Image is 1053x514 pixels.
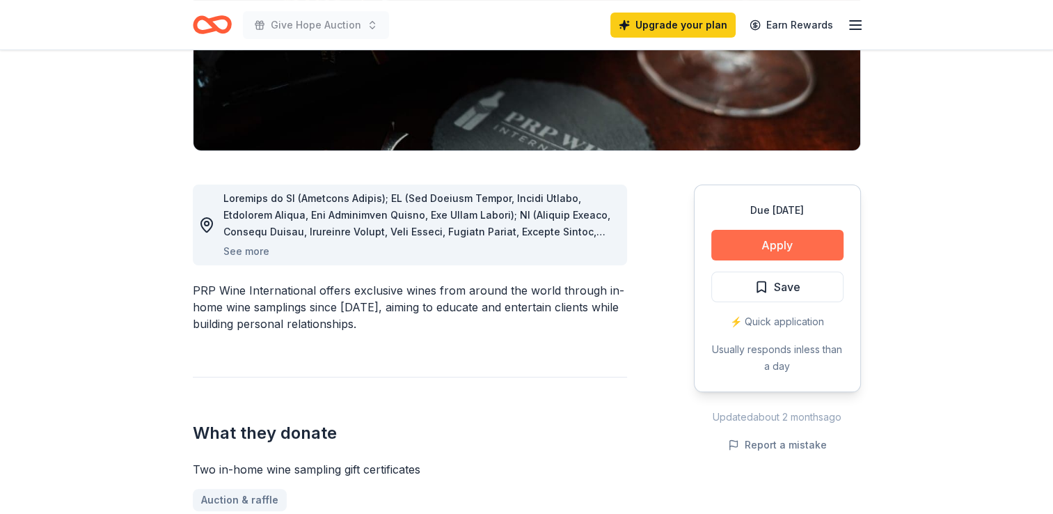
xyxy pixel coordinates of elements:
[711,230,844,260] button: Apply
[193,489,287,511] a: Auction & raffle
[711,202,844,219] div: Due [DATE]
[223,243,269,260] button: See more
[711,341,844,375] div: Usually responds in less than a day
[741,13,841,38] a: Earn Rewards
[711,313,844,330] div: ⚡️ Quick application
[193,461,627,478] div: Two in-home wine sampling gift certificates
[243,11,389,39] button: Give Hope Auction
[610,13,736,38] a: Upgrade your plan
[711,272,844,302] button: Save
[271,17,361,33] span: Give Hope Auction
[774,278,800,296] span: Save
[728,437,827,453] button: Report a mistake
[193,282,627,332] div: PRP Wine International offers exclusive wines from around the world through in-home wine sampling...
[193,422,627,444] h2: What they donate
[694,409,861,426] div: Updated about 2 months ago
[193,8,232,41] a: Home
